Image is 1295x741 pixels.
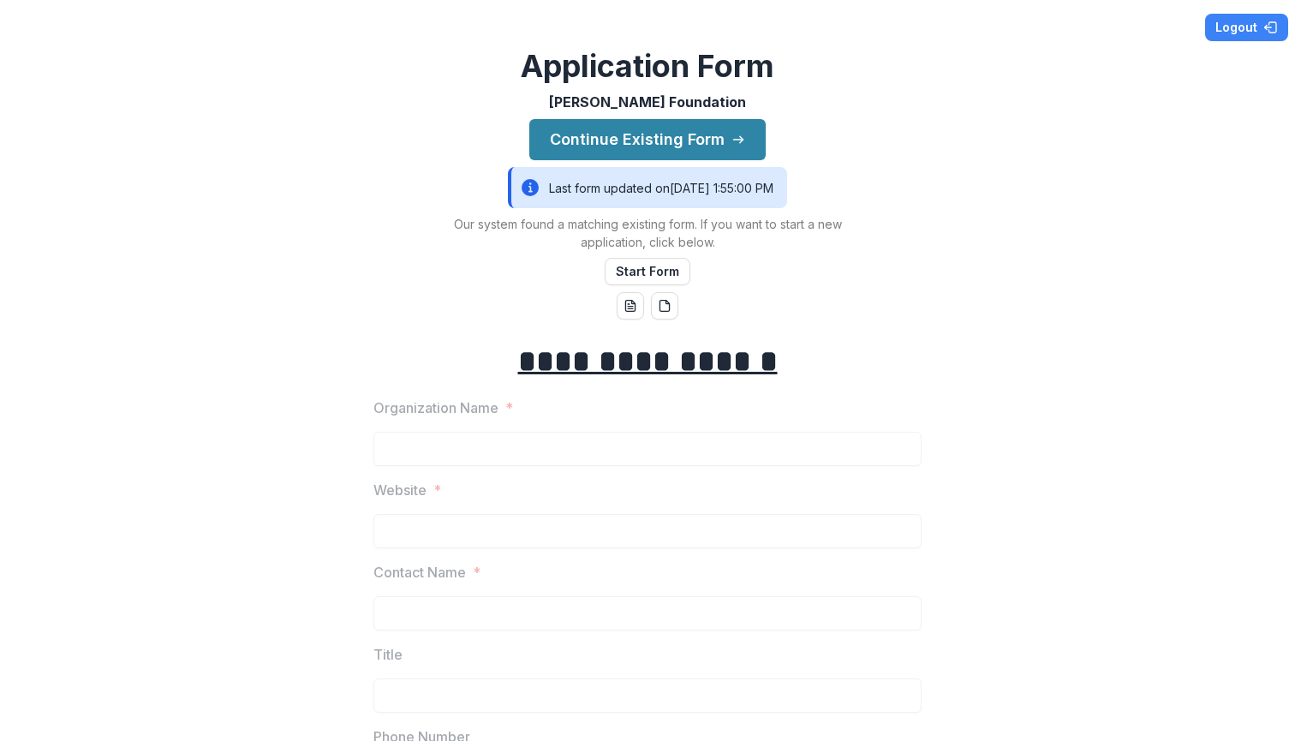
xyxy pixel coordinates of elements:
h2: Application Form [521,48,774,85]
button: pdf-download [651,292,678,320]
p: Our system found a matching existing form. If you want to start a new application, click below. [433,215,862,251]
button: Start Form [605,258,690,285]
button: word-download [617,292,644,320]
button: Continue Existing Form [529,119,766,160]
div: Last form updated on [DATE] 1:55:00 PM [508,167,787,208]
p: Title [373,644,403,665]
p: [PERSON_NAME] Foundation [549,92,746,112]
button: Logout [1205,14,1288,41]
p: Organization Name [373,397,498,418]
p: Website [373,480,427,500]
p: Contact Name [373,562,466,583]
